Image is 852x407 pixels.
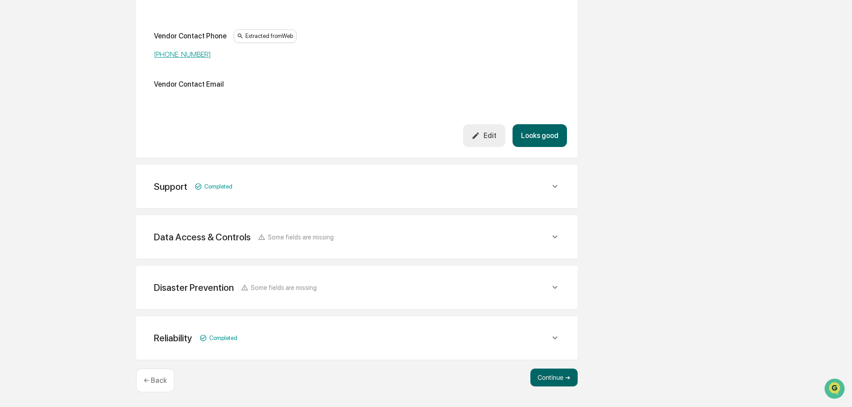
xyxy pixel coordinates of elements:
div: 🖐️ [9,113,16,121]
div: ReliabilityCompleted [147,327,567,349]
button: Start new chat [152,71,162,82]
span: Attestations [74,113,111,122]
input: Clear [23,41,147,50]
div: Reliability [154,332,192,344]
a: 🖐️Preclearance [5,109,61,125]
span: Completed [209,335,237,341]
div: We're available if you need us! [30,77,113,84]
span: Some fields are missing [251,284,317,291]
div: Data Access & ControlsSome fields are missing [147,226,567,248]
button: Edit [463,124,505,147]
span: Pylon [89,151,108,158]
img: 1746055101610-c473b297-6a78-478c-a979-82029cc54cd1 [9,68,25,84]
span: Completed [204,183,232,190]
span: Preclearance [18,113,58,122]
div: Start new chat [30,68,146,77]
div: SupportCompleted [147,176,567,197]
iframe: Open customer support [823,378,848,402]
p: How can we help? [9,19,162,33]
a: Powered byPylon [63,151,108,158]
p: ← Back [144,376,167,385]
div: Edit [471,131,496,140]
div: Disaster PreventionSome fields are missing [147,277,567,298]
div: 🗄️ [65,113,72,121]
span: Some fields are missing [268,233,334,241]
button: Looks good [513,124,567,147]
a: 🔎Data Lookup [5,126,60,142]
div: Extracted from Web [234,29,297,43]
button: Continue ➔ [530,369,578,386]
a: [PHONE_NUMBER] [154,50,211,59]
div: 🔎 [9,130,16,138]
div: Support [154,181,187,192]
div: Vendor Contact Email [154,80,224,88]
div: Vendor Contact Phone [154,32,227,40]
div: Data Access & Controls [154,231,251,243]
span: Data Lookup [18,130,56,138]
div: Disaster Prevention [154,282,234,293]
a: 🗄️Attestations [61,109,114,125]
